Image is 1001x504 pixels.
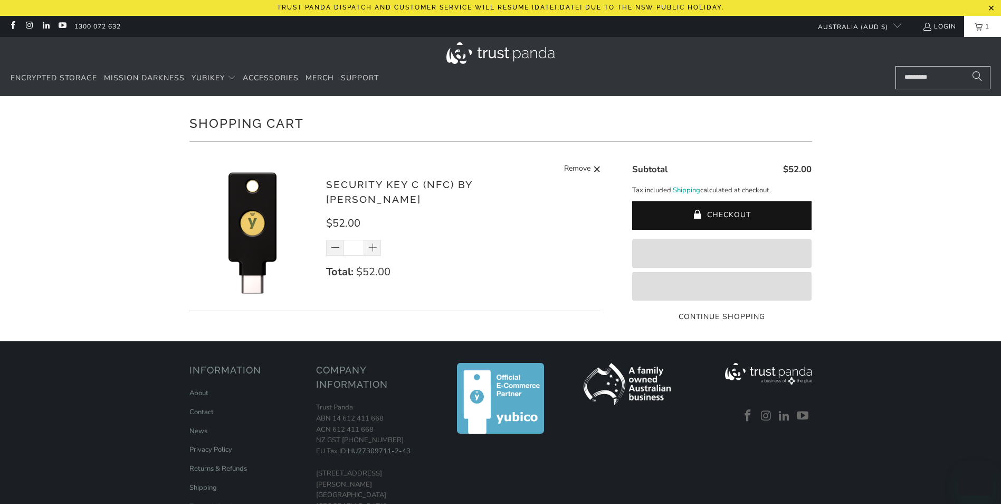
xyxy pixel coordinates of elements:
summary: YubiKey [192,66,236,91]
button: Australia (AUD $) [809,16,901,37]
span: Remove [564,163,590,176]
span: Accessories [243,73,299,83]
strong: Total: [326,265,354,279]
a: Trust Panda Australia on Facebook [8,22,17,31]
a: Contact [189,407,214,417]
a: 1 [964,16,1001,37]
a: Support [341,66,379,91]
a: Trust Panda Australia on Facebook [740,409,756,423]
a: 1300 072 632 [74,21,121,32]
span: 1 [983,16,992,37]
a: Accessories [243,66,299,91]
span: $52.00 [783,163,812,175]
input: Search... [895,66,990,89]
a: Trust Panda Australia on LinkedIn [41,22,50,31]
a: Shipping [673,185,700,196]
span: $52.00 [326,216,360,230]
a: About [189,388,208,398]
a: Trust Panda Australia on YouTube [795,409,811,423]
a: Trust Panda Australia on Instagram [758,409,774,423]
p: Tax included. calculated at checkout. [632,185,812,196]
a: Continue Shopping [632,311,812,323]
a: Trust Panda Australia on YouTube [58,22,66,31]
img: Security Key C (NFC) by Yubico [189,168,316,295]
a: HU27309711-2-43 [348,446,411,456]
a: Security Key C (NFC) by [PERSON_NAME] [326,179,472,206]
span: Mission Darkness [104,73,185,83]
a: Login [922,21,956,32]
button: Search [964,66,990,89]
a: News [189,426,207,436]
a: Merch [306,66,334,91]
span: Merch [306,73,334,83]
a: Remove [564,163,601,176]
img: Trust Panda Australia [446,42,555,64]
span: Subtotal [632,163,668,175]
a: Returns & Refunds [189,464,247,473]
iframe: Button to launch messaging window [959,462,993,496]
a: Privacy Policy [189,445,232,454]
a: Mission Darkness [104,66,185,91]
span: Encrypted Storage [11,73,97,83]
a: Trust Panda Australia on LinkedIn [777,409,793,423]
a: Shipping [189,483,217,492]
span: $52.00 [356,265,390,279]
button: Checkout [632,201,812,230]
p: Trust Panda dispatch and customer service will resume [DATE][DATE] due to the NSW public holiday. [277,4,724,11]
span: Support [341,73,379,83]
h1: Shopping Cart [189,112,812,133]
nav: Translation missing: en.navigation.header.main_nav [11,66,379,91]
a: Encrypted Storage [11,66,97,91]
span: YubiKey [192,73,225,83]
a: Trust Panda Australia on Instagram [24,22,33,31]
